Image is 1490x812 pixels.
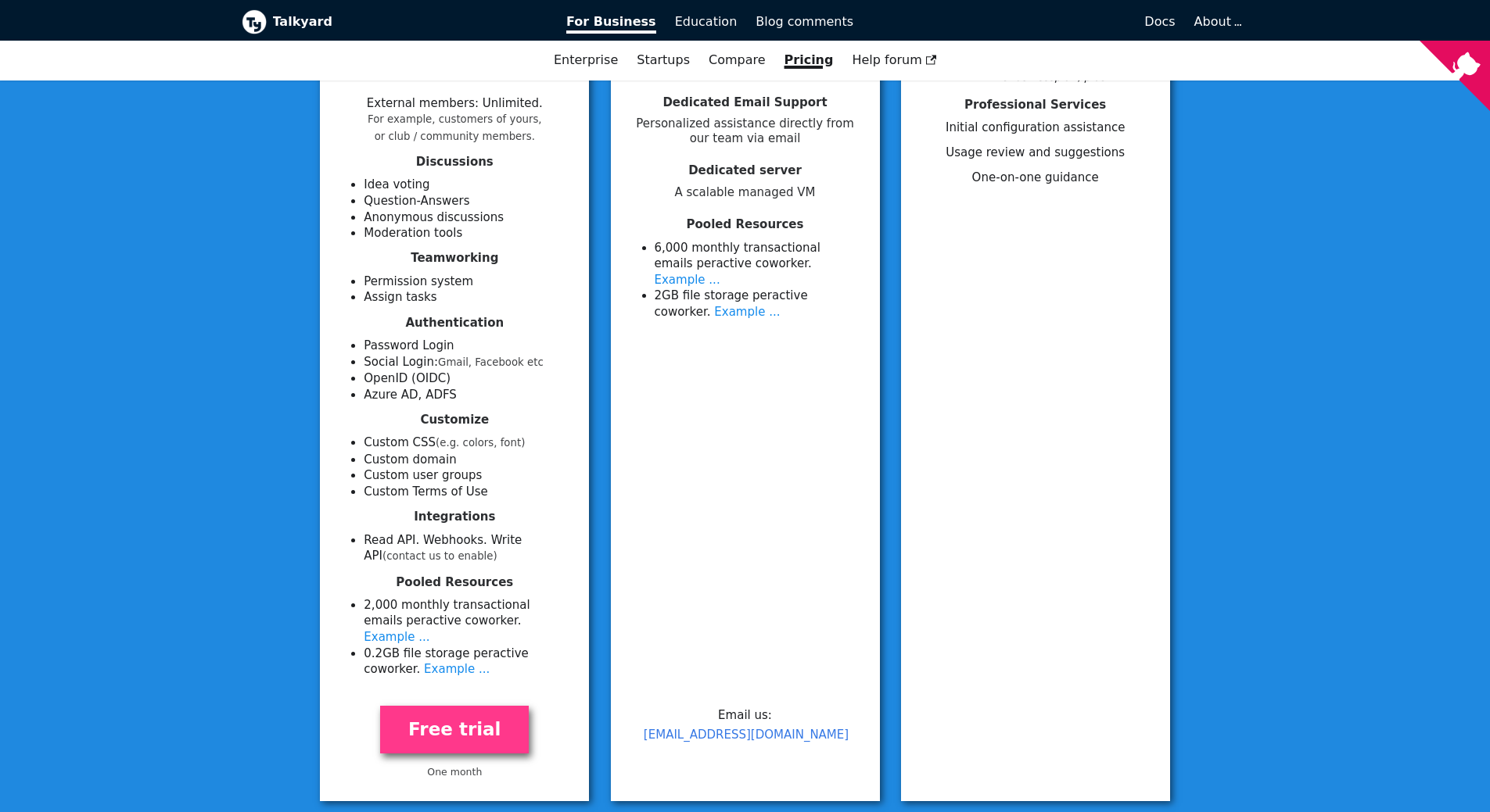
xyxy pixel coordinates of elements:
[438,356,544,368] small: Gmail, Facebook etc
[339,575,570,590] h4: Pooled Resources
[655,240,861,288] li: 6 ,000 monthly transactional emails per active coworker .
[364,193,570,209] li: Question-Answers
[566,14,656,34] span: For Business
[662,95,827,109] span: Dedicated Email Support
[364,646,570,678] li: 0.2 GB file storage per active coworker .
[756,14,853,29] span: Blog comments
[364,338,570,354] li: Password Login
[688,163,802,177] span: Dedicated server
[655,273,720,287] a: Example ...
[436,437,525,449] small: (e.g. colors, font)
[630,217,861,232] h4: Pooled Resources
[368,113,542,142] small: For example, customers of yours, or club / community members.
[842,47,946,73] a: Help forum
[364,484,570,500] li: Custom Terms of Use
[339,251,570,266] h4: Teamworking
[364,289,570,306] li: Assign tasks
[339,413,570,427] h4: Customize
[1194,14,1240,29] a: About
[746,9,863,35] a: Blog comments
[339,155,570,170] h4: Discussions
[427,766,482,778] small: One month
[339,316,570,331] h4: Authentication
[920,120,1151,136] li: Initial configuration assistance
[364,225,570,241] li: Moderation tools
[364,630,429,644] a: Example ...
[242,9,545,34] a: Talkyard logoTalkyard
[666,9,747,35] a: Education
[364,435,570,452] li: Custom CSS
[424,662,490,676] a: Example ...
[364,387,570,403] li: Azure AD, ADFS
[382,550,497,562] small: (contact us to enable)
[714,305,780,319] a: Example ...
[364,354,570,371] li: Social Login:
[920,145,1151,161] li: Usage review and suggestions
[627,47,699,73] a: Startups
[675,14,738,29] span: Education
[920,170,1151,186] li: One-on-one guidance
[364,177,570,193] li: Idea voting
[364,274,570,290] li: Permission system
[544,47,627,73] a: Enterprise
[273,12,545,32] b: Talkyard
[364,370,570,387] li: OpenID (OIDC)
[1144,14,1175,29] span: Docs
[655,288,861,320] li: 2 GB file storage per active coworker .
[630,706,861,745] p: Email us:
[367,96,543,143] li: External members : Unlimited .
[709,52,766,67] a: Compare
[364,209,570,226] li: Anonymous discussions
[920,98,1151,113] h4: Professional Services
[852,52,936,67] span: Help forum
[630,185,861,200] span: A scalable managed VM
[339,510,570,524] h4: Integrations
[364,597,570,646] li: 2 ,000 monthly transactional emails per active coworker .
[863,9,1185,35] a: Docs
[557,9,666,35] a: For Business
[644,728,849,742] a: [EMAIL_ADDRESS][DOMAIN_NAME]
[630,116,861,146] span: Personalized assistance directly from our team via email
[364,452,570,468] li: Custom domain
[242,9,267,34] img: Talkyard logo
[380,706,529,753] a: Free trial
[775,47,843,73] a: Pricing
[364,532,570,565] li: Read API. Webhooks. Write API
[364,467,570,484] li: Custom user groups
